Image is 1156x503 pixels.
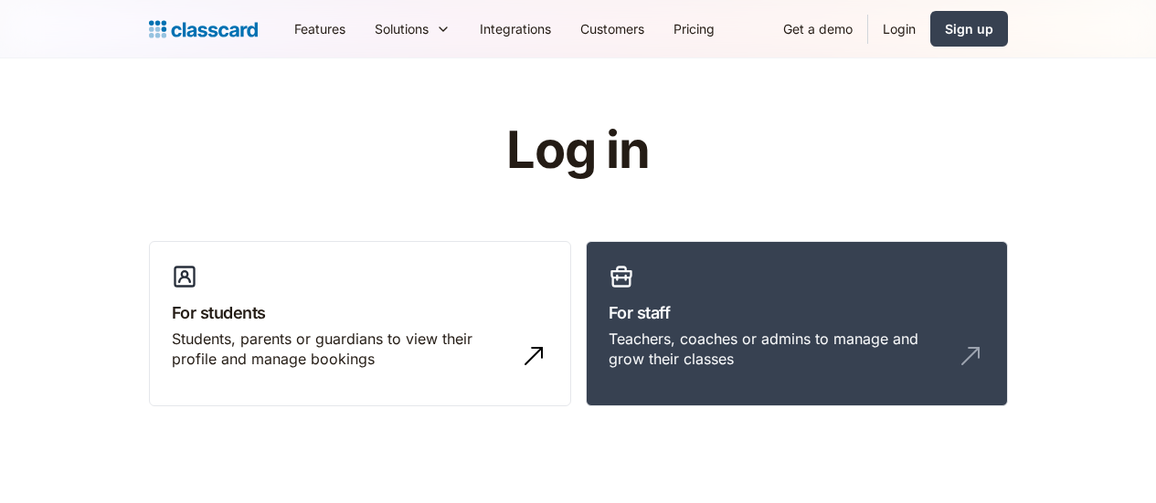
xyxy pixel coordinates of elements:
[769,8,867,49] a: Get a demo
[609,300,985,325] h3: For staff
[868,8,930,49] a: Login
[280,8,360,49] a: Features
[375,19,429,38] div: Solutions
[172,300,548,325] h3: For students
[659,8,729,49] a: Pricing
[149,16,258,42] a: home
[566,8,659,49] a: Customers
[945,19,993,38] div: Sign up
[172,329,512,370] div: Students, parents or guardians to view their profile and manage bookings
[586,241,1008,407] a: For staffTeachers, coaches or admins to manage and grow their classes
[360,8,465,49] div: Solutions
[465,8,566,49] a: Integrations
[609,329,949,370] div: Teachers, coaches or admins to manage and grow their classes
[149,241,571,407] a: For studentsStudents, parents or guardians to view their profile and manage bookings
[930,11,1008,47] a: Sign up
[288,122,868,179] h1: Log in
